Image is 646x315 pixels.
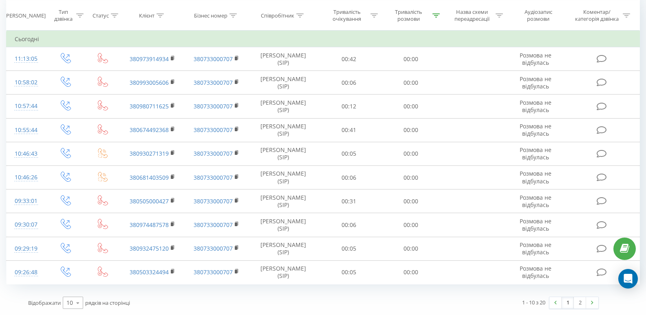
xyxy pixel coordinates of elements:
[194,197,233,205] a: 380733000707
[130,197,169,205] a: 380505000427
[28,299,61,306] span: Відображати
[450,9,494,22] div: Назва схеми переадресації
[139,12,154,19] div: Клієнт
[15,193,38,209] div: 09:33:01
[53,9,74,22] div: Тип дзвінка
[130,174,169,181] a: 380681403509
[380,166,442,189] td: 00:00
[15,122,38,138] div: 10:55:44
[249,142,318,165] td: [PERSON_NAME] (SIP)
[249,189,318,213] td: [PERSON_NAME] (SIP)
[194,102,233,110] a: 380733000707
[520,194,551,209] span: Розмова не відбулась
[520,122,551,137] span: Розмова не відбулась
[15,170,38,185] div: 10:46:26
[520,217,551,232] span: Розмова не відбулась
[249,47,318,71] td: [PERSON_NAME] (SIP)
[249,237,318,260] td: [PERSON_NAME] (SIP)
[318,189,380,213] td: 00:31
[130,102,169,110] a: 380980711625
[194,174,233,181] a: 380733000707
[325,9,368,22] div: Тривалість очікування
[249,71,318,95] td: [PERSON_NAME] (SIP)
[130,150,169,157] a: 380930271319
[380,189,442,213] td: 00:00
[318,237,380,260] td: 00:05
[7,31,640,47] td: Сьогодні
[194,12,227,19] div: Бізнес номер
[249,166,318,189] td: [PERSON_NAME] (SIP)
[574,297,586,308] a: 2
[380,237,442,260] td: 00:00
[15,146,38,162] div: 10:46:43
[318,47,380,71] td: 00:42
[15,264,38,280] div: 09:26:48
[15,98,38,114] div: 10:57:44
[380,142,442,165] td: 00:00
[318,118,380,142] td: 00:41
[249,213,318,237] td: [PERSON_NAME] (SIP)
[15,75,38,90] div: 10:58:02
[387,9,430,22] div: Тривалість розмови
[318,95,380,118] td: 00:12
[318,213,380,237] td: 00:06
[380,47,442,71] td: 00:00
[130,126,169,134] a: 380674492368
[194,245,233,252] a: 380733000707
[318,71,380,95] td: 00:06
[130,268,169,276] a: 380503324494
[520,51,551,66] span: Розмова не відбулась
[194,268,233,276] a: 380733000707
[520,264,551,280] span: Розмова не відбулась
[15,217,38,233] div: 09:30:07
[93,12,109,19] div: Статус
[194,221,233,229] a: 380733000707
[15,241,38,257] div: 09:29:19
[85,299,130,306] span: рядків на сторінці
[15,51,38,67] div: 11:13:05
[573,9,621,22] div: Коментар/категорія дзвінка
[562,297,574,308] a: 1
[194,150,233,157] a: 380733000707
[380,118,442,142] td: 00:00
[380,71,442,95] td: 00:00
[520,241,551,256] span: Розмова не відбулась
[520,146,551,161] span: Розмова не відбулась
[318,142,380,165] td: 00:05
[130,55,169,63] a: 380973914934
[194,126,233,134] a: 380733000707
[520,75,551,90] span: Розмова не відбулась
[249,95,318,118] td: [PERSON_NAME] (SIP)
[318,166,380,189] td: 00:06
[130,79,169,86] a: 380993005606
[130,221,169,229] a: 380974487578
[249,260,318,284] td: [PERSON_NAME] (SIP)
[513,9,563,22] div: Аудіозапис розмови
[380,95,442,118] td: 00:00
[520,170,551,185] span: Розмова не відбулась
[618,269,638,289] div: Open Intercom Messenger
[522,298,545,306] div: 1 - 10 з 20
[261,12,294,19] div: Співробітник
[380,260,442,284] td: 00:00
[4,12,46,19] div: [PERSON_NAME]
[66,299,73,307] div: 10
[520,99,551,114] span: Розмова не відбулась
[318,260,380,284] td: 00:05
[194,55,233,63] a: 380733000707
[194,79,233,86] a: 380733000707
[249,118,318,142] td: [PERSON_NAME] (SIP)
[130,245,169,252] a: 380932475120
[380,213,442,237] td: 00:00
